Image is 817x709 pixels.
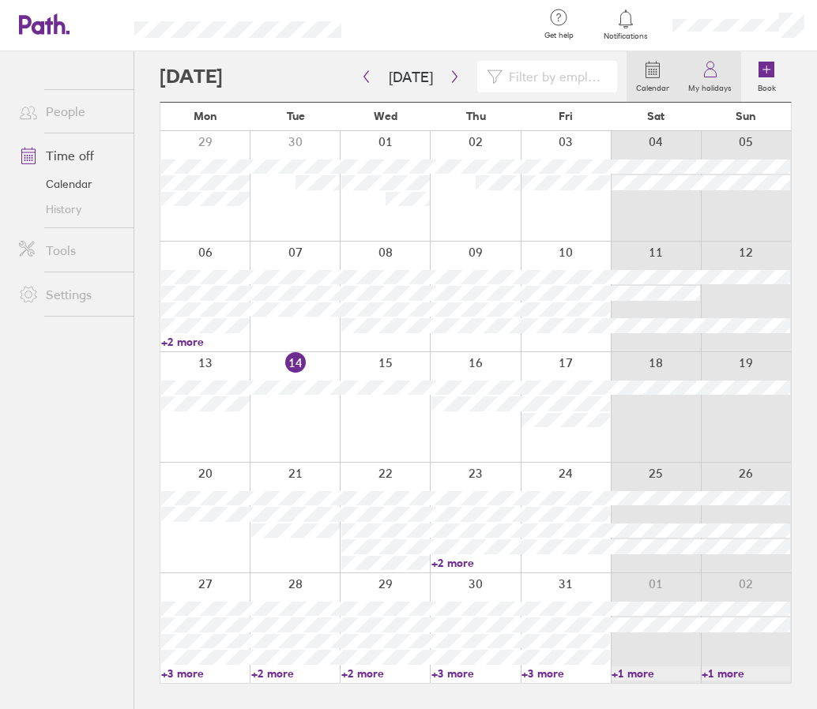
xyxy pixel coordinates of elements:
[736,110,756,122] span: Sun
[431,666,520,681] a: +3 more
[679,79,741,93] label: My holidays
[251,666,340,681] a: +2 more
[521,666,610,681] a: +3 more
[6,96,134,127] a: People
[161,335,250,349] a: +2 more
[287,110,305,122] span: Tue
[194,110,217,122] span: Mon
[6,171,134,197] a: Calendar
[161,666,250,681] a: +3 more
[6,197,134,222] a: History
[601,32,652,41] span: Notifications
[647,110,665,122] span: Sat
[559,110,573,122] span: Fri
[376,64,446,90] button: [DATE]
[741,51,792,102] a: Book
[702,666,790,681] a: +1 more
[503,62,608,92] input: Filter by employee
[466,110,486,122] span: Thu
[612,666,700,681] a: +1 more
[533,31,585,40] span: Get help
[627,51,679,102] a: Calendar
[431,556,520,570] a: +2 more
[601,8,652,41] a: Notifications
[6,234,134,266] a: Tools
[748,79,785,93] label: Book
[374,110,397,122] span: Wed
[6,140,134,171] a: Time off
[679,51,741,102] a: My holidays
[6,279,134,310] a: Settings
[627,79,679,93] label: Calendar
[341,666,430,681] a: +2 more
